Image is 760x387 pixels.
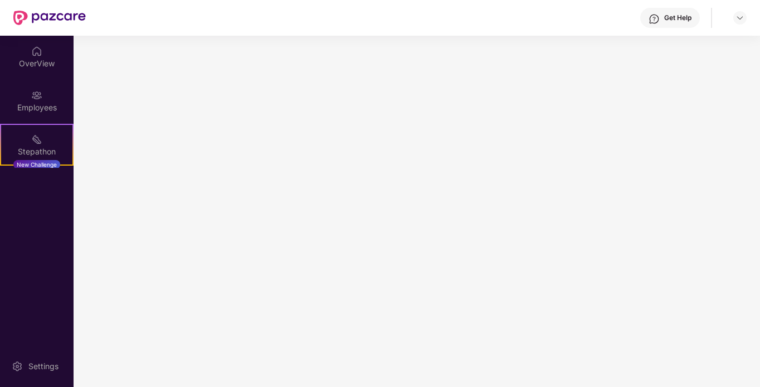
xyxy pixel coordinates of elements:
[31,134,42,145] img: svg+xml;base64,PHN2ZyB4bWxucz0iaHR0cDovL3d3dy53My5vcmcvMjAwMC9zdmciIHdpZHRoPSIyMSIgaGVpZ2h0PSIyMC...
[13,160,60,169] div: New Challenge
[735,13,744,22] img: svg+xml;base64,PHN2ZyBpZD0iRHJvcGRvd24tMzJ4MzIiIHhtbG5zPSJodHRwOi8vd3d3LnczLm9yZy8yMDAwL3N2ZyIgd2...
[31,90,42,101] img: svg+xml;base64,PHN2ZyBpZD0iRW1wbG95ZWVzIiB4bWxucz0iaHR0cDovL3d3dy53My5vcmcvMjAwMC9zdmciIHdpZHRoPS...
[31,46,42,57] img: svg+xml;base64,PHN2ZyBpZD0iSG9tZSIgeG1sbnM9Imh0dHA6Ly93d3cudzMub3JnLzIwMDAvc3ZnIiB3aWR0aD0iMjAiIG...
[664,13,691,22] div: Get Help
[1,146,72,157] div: Stepathon
[25,361,62,372] div: Settings
[13,11,86,25] img: New Pazcare Logo
[649,13,660,25] img: svg+xml;base64,PHN2ZyBpZD0iSGVscC0zMngzMiIgeG1sbnM9Imh0dHA6Ly93d3cudzMub3JnLzIwMDAvc3ZnIiB3aWR0aD...
[12,361,23,372] img: svg+xml;base64,PHN2ZyBpZD0iU2V0dGluZy0yMHgyMCIgeG1sbnM9Imh0dHA6Ly93d3cudzMub3JnLzIwMDAvc3ZnIiB3aW...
